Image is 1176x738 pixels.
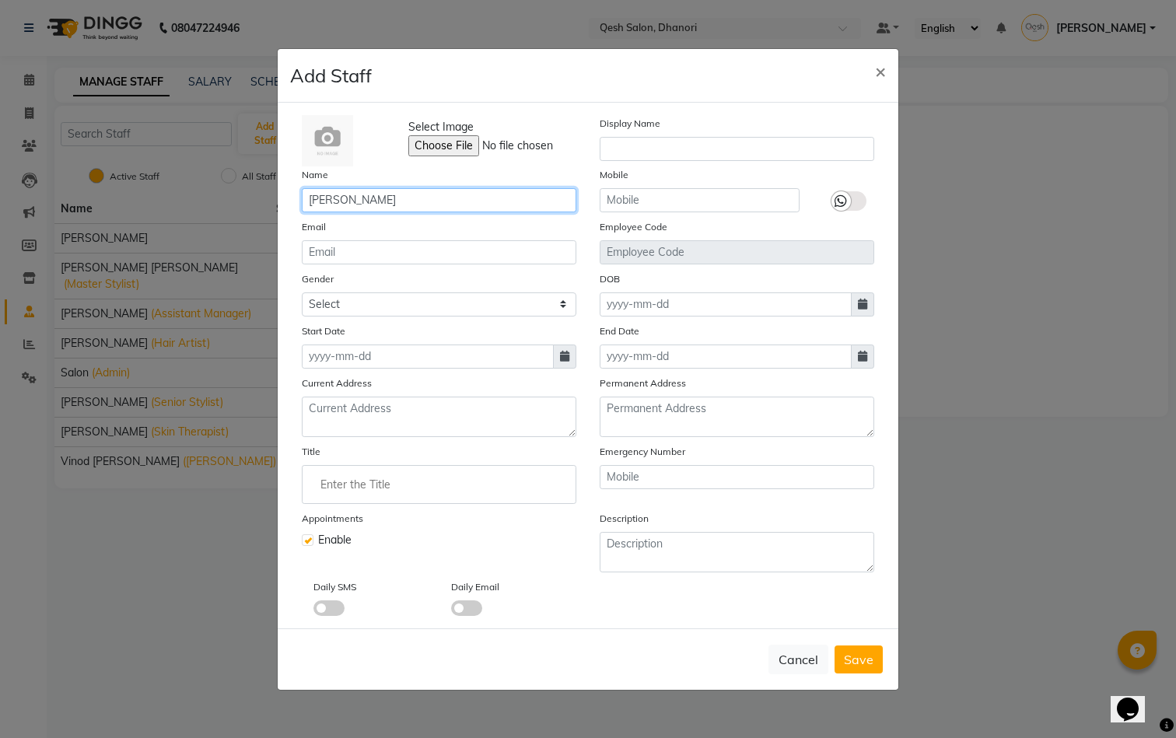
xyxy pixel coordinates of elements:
[313,580,356,594] label: Daily SMS
[302,376,372,390] label: Current Address
[600,292,852,317] input: yyyy-mm-dd
[600,272,620,286] label: DOB
[863,49,898,93] button: Close
[302,168,328,182] label: Name
[768,645,828,674] button: Cancel
[600,345,852,369] input: yyyy-mm-dd
[451,580,499,594] label: Daily Email
[600,168,628,182] label: Mobile
[600,512,649,526] label: Description
[600,117,660,131] label: Display Name
[290,61,372,89] h4: Add Staff
[600,240,874,264] input: Employee Code
[835,645,883,673] button: Save
[302,115,353,166] img: Cinque Terre
[600,376,686,390] label: Permanent Address
[302,240,576,264] input: Email
[302,188,576,212] input: Name
[408,119,474,135] span: Select Image
[302,324,345,338] label: Start Date
[600,465,874,489] input: Mobile
[600,445,685,459] label: Emergency Number
[302,512,363,526] label: Appointments
[600,324,639,338] label: End Date
[309,469,569,500] input: Enter the Title
[302,272,334,286] label: Gender
[844,652,873,667] span: Save
[302,445,320,459] label: Title
[1111,676,1160,722] iframe: chat widget
[302,345,554,369] input: yyyy-mm-dd
[600,188,800,212] input: Mobile
[600,220,667,234] label: Employee Code
[875,59,886,82] span: ×
[302,220,326,234] label: Email
[408,135,620,156] input: Select Image
[318,532,352,548] span: Enable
